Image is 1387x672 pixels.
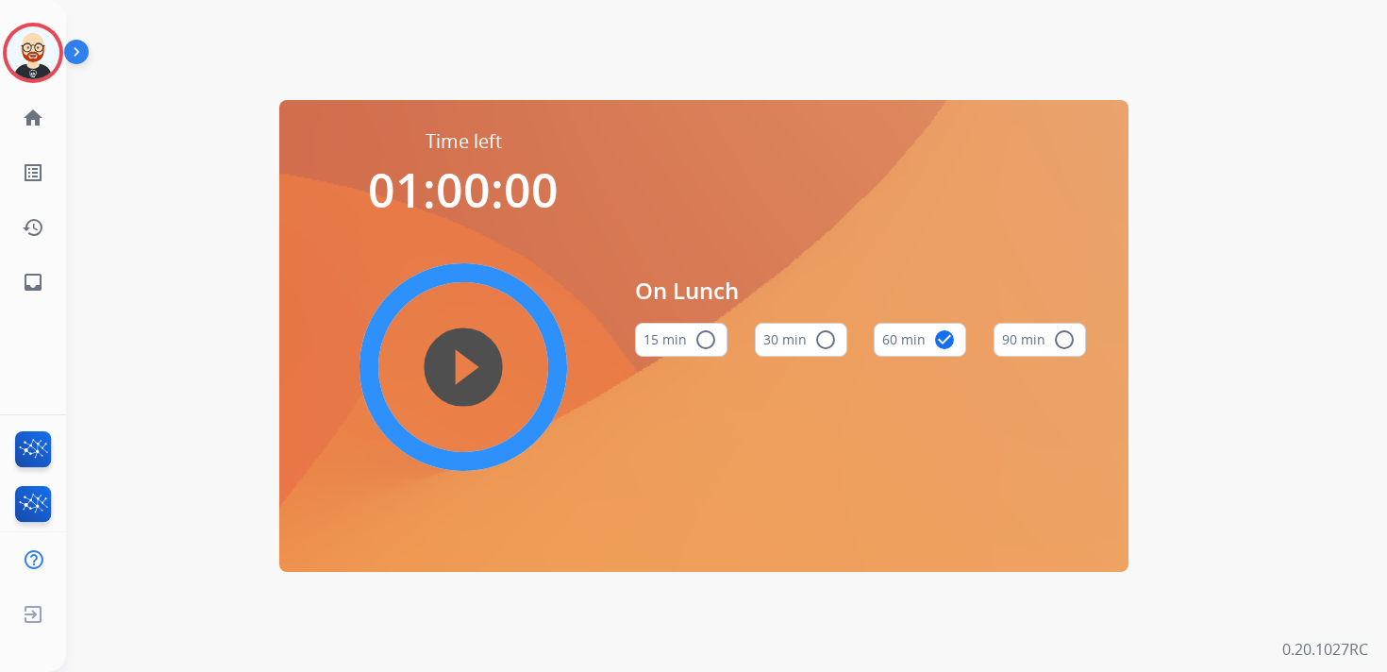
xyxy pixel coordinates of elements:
[7,26,59,79] img: avatar
[635,323,727,357] button: 15 min
[755,323,847,357] button: 30 min
[22,161,44,184] mat-icon: list_alt
[22,107,44,129] mat-icon: home
[368,158,559,222] span: 01:00:00
[1282,638,1368,661] p: 0.20.1027RC
[694,328,717,351] mat-icon: radio_button_unchecked
[635,274,1086,308] span: On Lunch
[22,216,44,239] mat-icon: history
[874,323,966,357] button: 60 min
[994,323,1086,357] button: 90 min
[22,271,44,294] mat-icon: inbox
[814,328,837,351] mat-icon: radio_button_unchecked
[426,128,502,155] span: Time left
[452,356,475,378] mat-icon: play_circle_filled
[933,328,956,351] mat-icon: check_circle
[1053,328,1076,351] mat-icon: radio_button_unchecked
